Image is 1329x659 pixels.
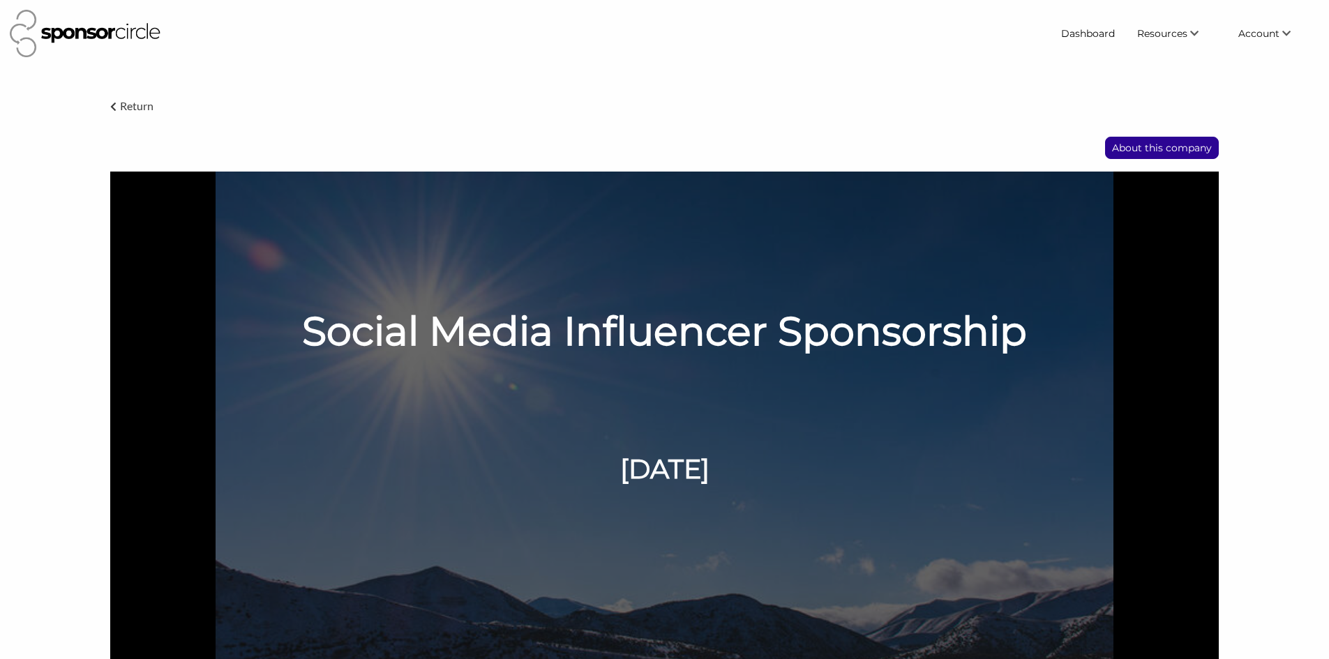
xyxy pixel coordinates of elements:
span: Resources [1137,27,1187,40]
p: Return [120,97,153,115]
img: Sponsor Circle Logo [10,10,160,57]
p: About this company [1106,137,1218,158]
span: Account [1238,27,1279,40]
a: Dashboard [1050,21,1126,46]
h6: [DATE] [399,450,931,487]
h1: Social Media Influencer Sponsorship [266,305,1063,358]
li: Account [1227,21,1319,46]
li: Resources [1126,21,1227,46]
